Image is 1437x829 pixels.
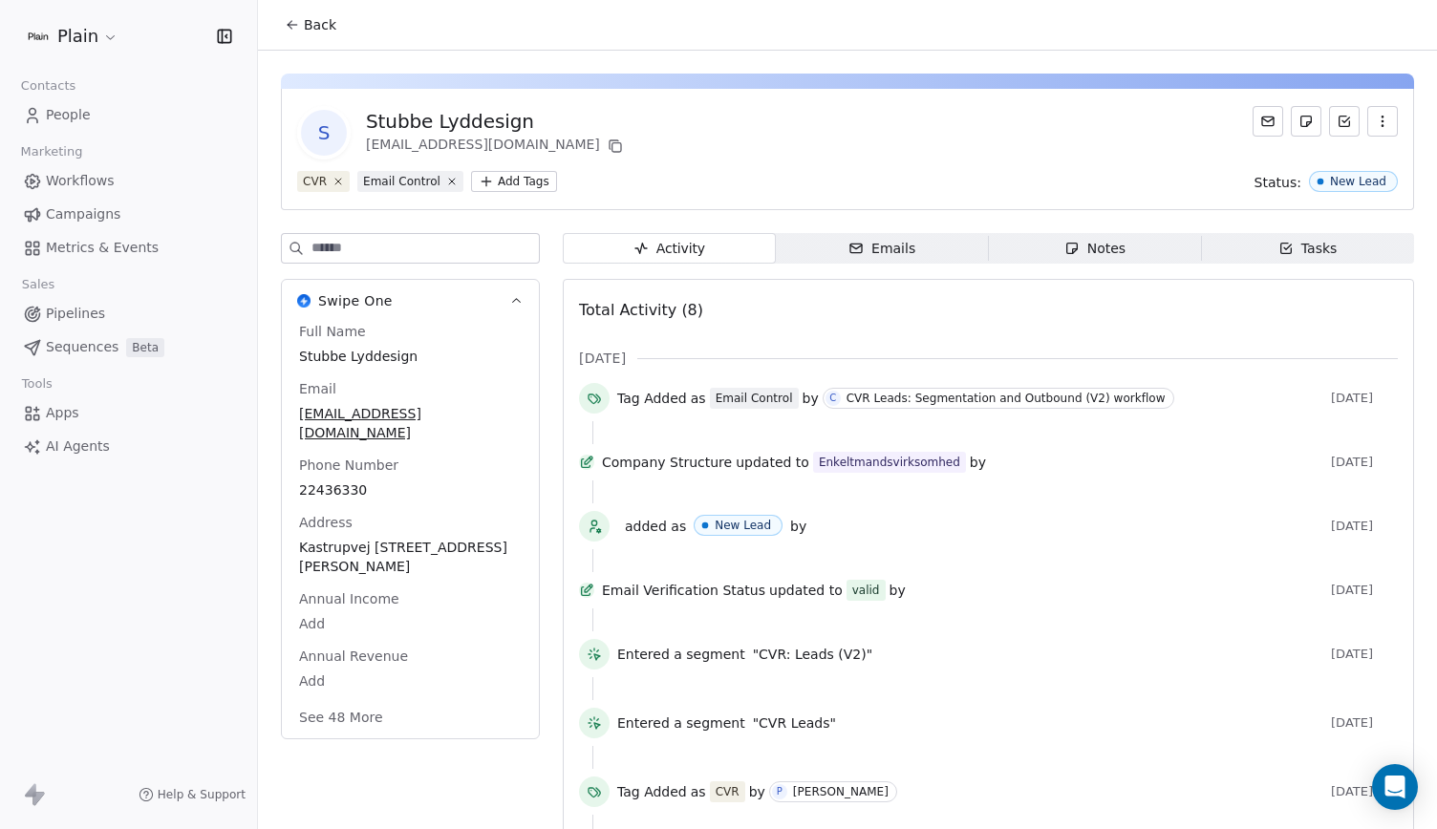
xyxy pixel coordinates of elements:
[299,404,522,442] span: [EMAIL_ADDRESS][DOMAIN_NAME]
[753,713,836,733] span: "CVR Leads"
[15,431,242,462] a: AI Agents
[617,782,687,801] span: Tag Added
[366,108,627,135] div: Stubbe Lyddesign
[46,337,118,357] span: Sequences
[848,239,915,259] div: Emails
[366,135,627,158] div: [EMAIL_ADDRESS][DOMAIN_NAME]
[970,453,986,472] span: by
[15,298,242,329] a: Pipelines
[288,700,395,734] button: See 48 More
[273,8,348,42] button: Back
[819,453,960,472] div: Enkeltmandsvirksomhed
[295,513,356,532] span: Address
[471,171,557,192] button: Add Tags
[691,782,706,801] span: as
[1255,173,1301,192] span: Status:
[1372,764,1418,810] div: Open Intercom Messenger
[295,589,403,608] span: Annual Income
[890,581,906,600] span: by
[852,581,880,600] div: valid
[617,713,745,733] span: Entered a segment
[46,436,110,457] span: AI Agents
[15,199,242,230] a: Campaigns
[295,322,370,341] span: Full Name
[46,403,79,423] span: Apps
[295,379,340,398] span: Email
[1330,175,1386,188] div: New Lead
[736,453,809,472] span: updated to
[15,165,242,197] a: Workflows
[1331,784,1398,799] span: [DATE]
[12,72,84,100] span: Contacts
[46,304,105,324] span: Pipelines
[299,480,522,500] span: 22436330
[46,105,91,125] span: People
[847,392,1166,405] div: CVR Leads: Segmentation and Outbound (V2) workflow
[716,390,793,407] div: Email Control
[27,25,50,48] img: Plain-Logo-Tile.png
[282,280,539,322] button: Swipe OneSwipe One
[304,15,336,34] span: Back
[318,291,393,310] span: Swipe One
[23,20,122,53] button: Plain
[602,581,765,600] span: Email Verification Status
[299,614,522,633] span: Add
[1331,647,1398,662] span: [DATE]
[1331,391,1398,406] span: [DATE]
[15,331,242,363] a: SequencesBeta
[139,787,246,802] a: Help & Support
[625,517,686,536] span: added as
[13,370,60,398] span: Tools
[295,456,402,475] span: Phone Number
[46,238,159,258] span: Metrics & Events
[1331,583,1398,598] span: [DATE]
[299,538,522,576] span: Kastrupvej [STREET_ADDRESS][PERSON_NAME]
[15,232,242,264] a: Metrics & Events
[46,171,115,191] span: Workflows
[126,338,164,357] span: Beta
[769,581,843,600] span: updated to
[301,110,347,156] span: S
[716,783,740,800] div: CVR
[691,389,706,408] span: as
[57,24,98,49] span: Plain
[15,99,242,131] a: People
[777,784,783,799] div: P
[602,453,732,472] span: Company Structure
[617,389,687,408] span: Tag Added
[363,173,440,190] div: Email Control
[299,347,522,366] span: Stubbe Lyddesign
[46,204,120,224] span: Campaigns
[579,349,626,368] span: [DATE]
[749,782,765,801] span: by
[715,519,771,532] div: New Lead
[803,389,819,408] span: by
[1278,239,1338,259] div: Tasks
[793,785,889,798] div: [PERSON_NAME]
[158,787,246,802] span: Help & Support
[579,301,703,319] span: Total Activity (8)
[617,645,745,664] span: Entered a segment
[829,391,836,406] div: C
[1064,239,1126,259] div: Notes
[303,173,327,190] div: CVR
[790,517,806,536] span: by
[15,397,242,429] a: Apps
[295,647,412,666] span: Annual Revenue
[299,671,522,691] span: Add
[1331,455,1398,470] span: [DATE]
[753,645,872,664] span: "CVR: Leads (V2)"
[297,294,311,308] img: Swipe One
[13,270,63,299] span: Sales
[1331,519,1398,534] span: [DATE]
[282,322,539,738] div: Swipe OneSwipe One
[1331,715,1398,731] span: [DATE]
[12,138,91,166] span: Marketing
